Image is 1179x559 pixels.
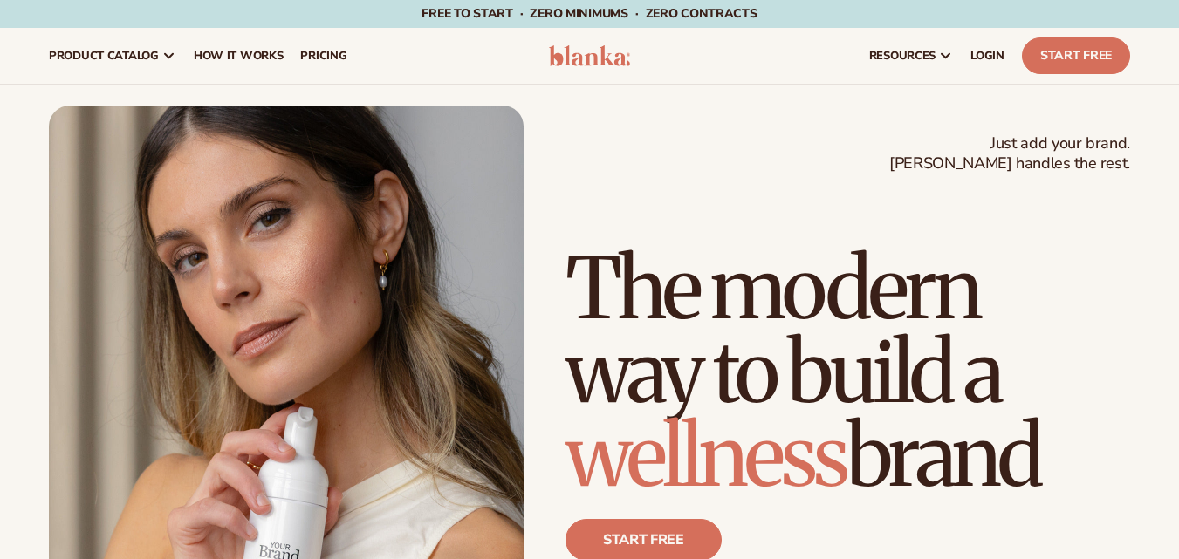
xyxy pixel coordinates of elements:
[889,133,1130,174] span: Just add your brand. [PERSON_NAME] handles the rest.
[566,404,847,508] span: wellness
[869,49,936,63] span: resources
[970,49,1004,63] span: LOGIN
[300,49,346,63] span: pricing
[549,45,631,66] img: logo
[185,28,292,84] a: How It Works
[860,28,962,84] a: resources
[962,28,1013,84] a: LOGIN
[49,49,159,63] span: product catalog
[566,247,1130,498] h1: The modern way to build a brand
[194,49,284,63] span: How It Works
[40,28,185,84] a: product catalog
[422,5,757,22] span: Free to start · ZERO minimums · ZERO contracts
[1022,37,1130,74] a: Start Free
[291,28,355,84] a: pricing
